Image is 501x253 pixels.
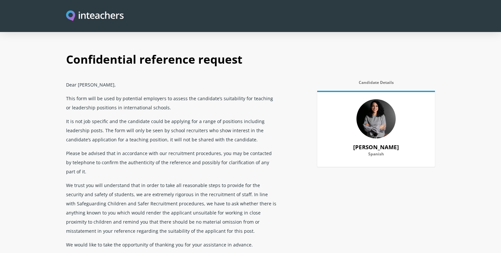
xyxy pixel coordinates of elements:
[66,91,278,114] p: This form will be used by potential employers to assess the candidate’s suitability for teaching ...
[66,146,278,178] p: Please be advised that in accordance with our recruitment procedures, you may be contacted by tel...
[356,99,396,138] img: 80006
[66,46,435,78] h1: Confidential reference request
[66,114,278,146] p: It is not job specific and the candidate could be applying for a range of positions including lea...
[353,143,399,151] strong: [PERSON_NAME]
[66,178,278,238] p: We trust you will understand that in order to take all reasonable steps to provide for the securi...
[325,152,427,160] label: Spanish
[66,78,278,91] p: Dear [PERSON_NAME],
[66,10,124,22] a: Visit this site's homepage
[66,238,278,251] p: We would like to take the opportunity of thanking you for your assistance in advance.
[317,80,435,89] label: Candidate Details
[66,10,124,22] img: Inteachers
